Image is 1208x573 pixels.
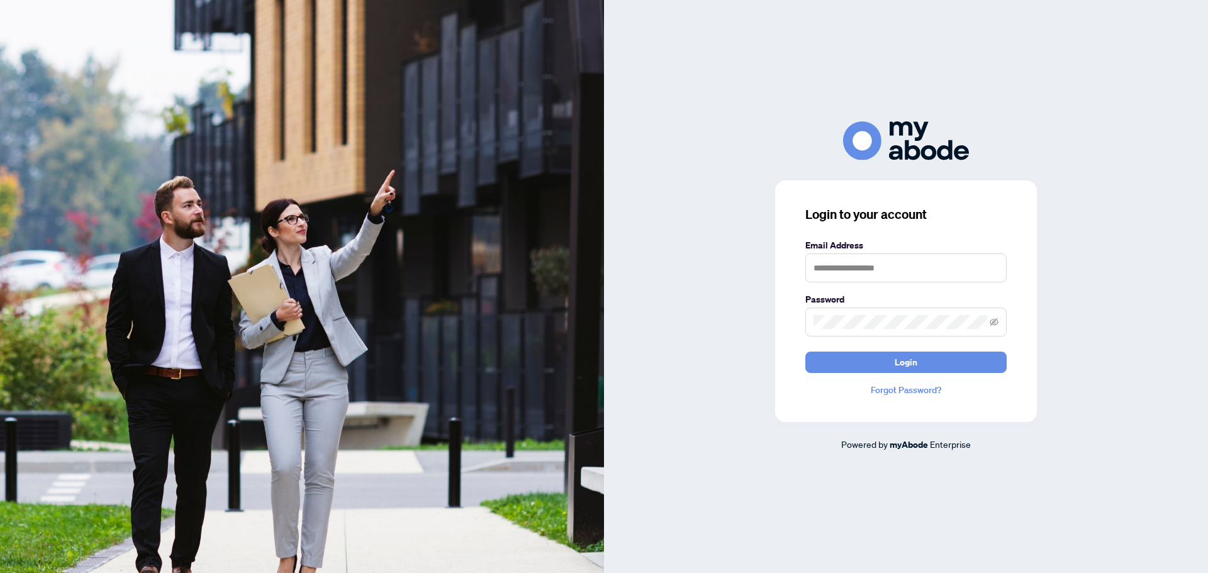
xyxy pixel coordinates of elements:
[890,438,928,452] a: myAbode
[805,238,1007,252] label: Email Address
[930,438,971,450] span: Enterprise
[895,352,917,372] span: Login
[805,292,1007,306] label: Password
[841,438,888,450] span: Powered by
[805,352,1007,373] button: Login
[843,121,969,160] img: ma-logo
[805,383,1007,397] a: Forgot Password?
[805,206,1007,223] h3: Login to your account
[990,318,998,326] span: eye-invisible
